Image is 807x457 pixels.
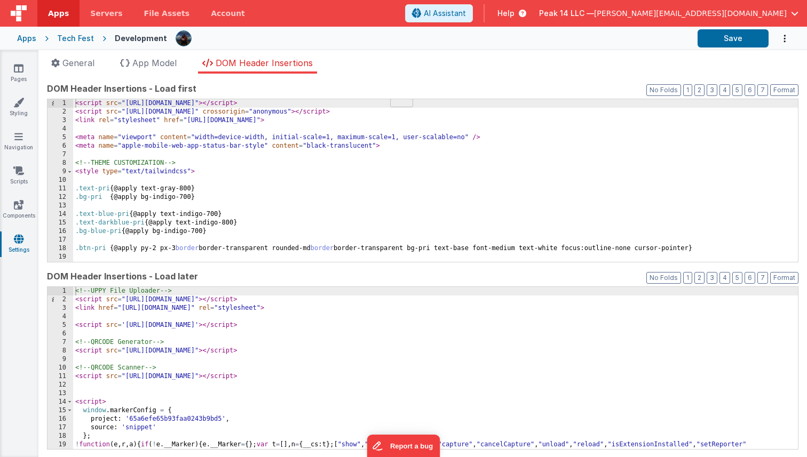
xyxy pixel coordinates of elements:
[48,176,73,185] div: 10
[594,8,787,19] span: [PERSON_NAME][EMAIL_ADDRESS][DOMAIN_NAME]
[770,84,798,96] button: Format
[48,432,73,440] div: 18
[48,8,69,19] span: Apps
[48,295,73,304] div: 2
[48,364,73,372] div: 10
[707,84,717,96] button: 3
[646,272,681,284] button: No Folds
[719,272,730,284] button: 4
[367,435,440,457] iframe: Marker.io feedback button
[48,398,73,406] div: 14
[48,415,73,423] div: 16
[497,8,515,19] span: Help
[144,8,190,19] span: File Assets
[48,219,73,227] div: 15
[48,312,73,321] div: 4
[48,125,73,133] div: 4
[47,82,196,95] span: DOM Header Insertions - Load first
[48,330,73,338] div: 6
[48,372,73,381] div: 11
[62,58,94,68] span: General
[694,84,705,96] button: 2
[757,272,768,284] button: 7
[745,84,755,96] button: 6
[115,33,167,44] div: Development
[770,272,798,284] button: Format
[48,108,73,116] div: 2
[48,227,73,236] div: 16
[732,272,742,284] button: 5
[90,8,122,19] span: Servers
[757,84,768,96] button: 7
[745,272,755,284] button: 6
[48,99,73,108] div: 1
[48,304,73,312] div: 3
[48,338,73,347] div: 7
[48,202,73,210] div: 13
[48,287,73,295] div: 1
[48,133,73,142] div: 5
[683,84,692,96] button: 1
[539,8,798,19] button: Peak 14 LLC — [PERSON_NAME][EMAIL_ADDRESS][DOMAIN_NAME]
[48,142,73,150] div: 6
[48,159,73,167] div: 8
[17,33,36,44] div: Apps
[48,244,73,253] div: 18
[48,347,73,355] div: 8
[694,272,705,284] button: 2
[48,236,73,244] div: 17
[707,272,717,284] button: 3
[47,270,198,283] span: DOM Header Insertions - Load later
[539,8,594,19] span: Peak 14 LLC —
[132,58,177,68] span: App Model
[646,84,681,96] button: No Folds
[216,58,313,68] span: DOM Header Insertions
[48,261,73,270] div: 20
[48,423,73,432] div: 17
[48,406,73,415] div: 15
[405,4,473,22] button: AI Assistant
[424,8,466,19] span: AI Assistant
[48,321,73,330] div: 5
[732,84,742,96] button: 5
[48,389,73,398] div: 13
[698,29,769,47] button: Save
[48,253,73,261] div: 19
[48,150,73,159] div: 7
[48,167,73,176] div: 9
[48,355,73,364] div: 9
[48,116,73,125] div: 3
[48,193,73,202] div: 12
[176,31,191,46] img: 7978f0834d242fca8cfe98159cca421f
[48,210,73,219] div: 14
[57,33,94,44] div: Tech Fest
[48,185,73,193] div: 11
[683,272,692,284] button: 1
[769,28,790,50] button: Options
[719,84,730,96] button: 4
[48,381,73,389] div: 12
